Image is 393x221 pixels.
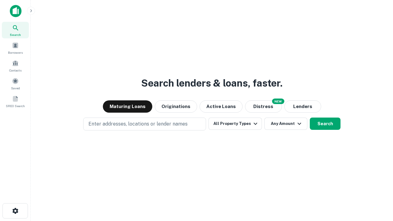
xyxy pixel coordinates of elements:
[264,118,307,130] button: Any Amount
[2,75,29,92] a: Saved
[2,57,29,74] a: Contacts
[155,100,197,113] button: Originations
[141,76,282,91] h3: Search lenders & loans, faster.
[2,93,29,110] a: SREO Search
[9,68,21,73] span: Contacts
[245,100,282,113] button: Search distressed loans with lien and other non-mortgage details.
[103,100,152,113] button: Maturing Loans
[88,120,188,128] p: Enter addresses, locations or lender names
[83,118,206,130] button: Enter addresses, locations or lender names
[310,118,340,130] button: Search
[272,99,284,104] div: NEW
[11,86,20,91] span: Saved
[8,50,23,55] span: Borrowers
[362,172,393,201] iframe: Chat Widget
[10,5,21,17] img: capitalize-icon.png
[200,100,243,113] button: Active Loans
[2,40,29,56] a: Borrowers
[10,32,21,37] span: Search
[6,103,25,108] span: SREO Search
[2,22,29,38] a: Search
[284,100,321,113] button: Lenders
[208,118,262,130] button: All Property Types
